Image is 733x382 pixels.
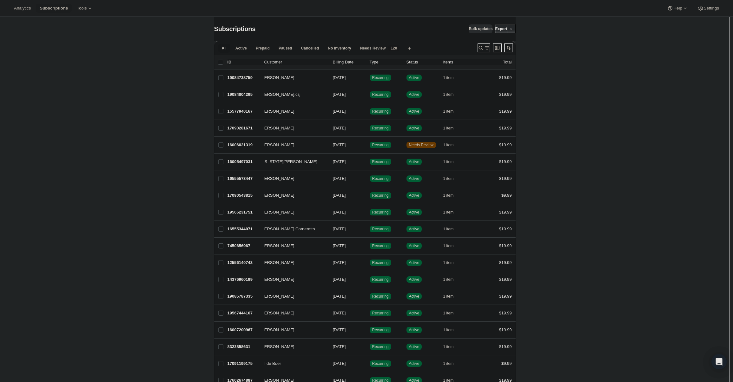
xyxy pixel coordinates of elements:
[10,4,35,13] button: Analytics
[261,207,324,217] button: [PERSON_NAME]
[228,159,259,165] p: 16005497031
[499,109,512,114] span: $19.99
[372,243,389,248] span: Recurring
[443,241,461,250] button: 1 item
[333,311,346,315] span: [DATE]
[443,124,461,133] button: 1 item
[261,344,294,350] span: [PERSON_NAME]
[499,344,512,349] span: $19.99
[443,342,461,351] button: 1 item
[261,91,300,98] span: [PERSON_NAME],csj
[443,174,461,183] button: 1 item
[228,175,259,182] p: 16555573447
[372,142,389,148] span: Recurring
[499,92,512,97] span: $19.99
[372,361,389,366] span: Recurring
[261,192,294,199] span: [PERSON_NAME]
[261,308,324,318] button: [PERSON_NAME]
[333,361,346,366] span: [DATE]
[261,293,294,300] span: [PERSON_NAME]
[333,243,346,248] span: [DATE]
[443,277,454,282] span: 1 item
[333,227,346,231] span: [DATE]
[694,4,723,13] button: Settings
[443,107,461,116] button: 1 item
[333,260,346,265] span: [DATE]
[391,46,397,51] span: 120
[443,73,461,82] button: 1 item
[443,309,461,318] button: 1 item
[443,176,454,181] span: 1 item
[443,92,454,97] span: 1 item
[372,344,389,349] span: Recurring
[409,361,419,366] span: Active
[499,75,512,80] span: $19.99
[405,44,415,53] button: Create new view
[333,277,346,282] span: [DATE]
[228,225,512,234] div: 16555344071[PERSON_NAME] Corneretto[DATE]SuccessRecurringSuccessActive1 item$19.99
[409,142,433,148] span: Needs Review
[228,90,512,99] div: 19084804295[PERSON_NAME],csj[DATE]SuccessRecurringSuccessActive1 item$19.99
[499,159,512,164] span: $19.99
[333,344,346,349] span: [DATE]
[443,275,461,284] button: 1 item
[333,92,346,97] span: [DATE]
[499,260,512,265] span: $19.99
[443,294,454,299] span: 1 item
[443,141,461,149] button: 1 item
[495,26,507,31] span: Export
[443,157,461,166] button: 1 item
[409,126,419,131] span: Active
[409,210,419,215] span: Active
[443,59,475,65] div: Items
[499,210,512,214] span: $19.99
[228,310,259,316] p: 19567444167
[333,59,365,65] p: Billing Date
[499,311,512,315] span: $19.99
[443,327,454,333] span: 1 item
[228,275,512,284] div: 14376960199[PERSON_NAME][DATE]SuccessRecurringSuccessActive1 item$19.99
[499,227,512,231] span: $19.99
[261,123,324,133] button: [PERSON_NAME]
[409,344,419,349] span: Active
[261,142,294,148] span: [PERSON_NAME]
[228,108,259,115] p: 15577940167
[261,108,294,115] span: [PERSON_NAME]
[372,109,389,114] span: Recurring
[499,142,512,147] span: $19.99
[711,354,727,369] div: Open Intercom Messenger
[372,311,389,316] span: Recurring
[409,176,419,181] span: Active
[261,260,294,266] span: [PERSON_NAME]
[499,294,512,299] span: $19.99
[409,277,419,282] span: Active
[228,59,512,65] div: IDCustomerBilling DateTypeStatusItemsTotal
[360,46,386,51] span: Needs Review
[409,227,419,232] span: Active
[36,4,72,13] button: Subscriptions
[443,126,454,131] span: 1 item
[495,24,507,33] button: Export
[333,176,346,181] span: [DATE]
[409,311,419,316] span: Active
[333,75,346,80] span: [DATE]
[228,192,259,199] p: 17090543815
[409,159,419,164] span: Active
[409,109,419,114] span: Active
[228,292,512,301] div: 19085787335[PERSON_NAME][DATE]SuccessRecurringSuccessActive1 item$19.99
[704,6,719,11] span: Settings
[228,91,259,98] p: 19084804295
[478,43,490,52] button: Search and filter results
[228,124,512,133] div: 17090281671[PERSON_NAME][DATE]SuccessRecurringSuccessActive1 item$19.99
[228,327,259,333] p: 16007200967
[261,325,324,335] button: [PERSON_NAME]
[261,89,324,100] button: [PERSON_NAME],csj
[443,260,454,265] span: 1 item
[228,73,512,82] div: 19084738759[PERSON_NAME][DATE]SuccessRecurringSuccessActive1 item$19.99
[372,193,389,198] span: Recurring
[222,46,227,51] span: All
[228,243,259,249] p: 7450656967
[372,260,389,265] span: Recurring
[501,193,512,198] span: $9.99
[264,59,328,65] p: Customer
